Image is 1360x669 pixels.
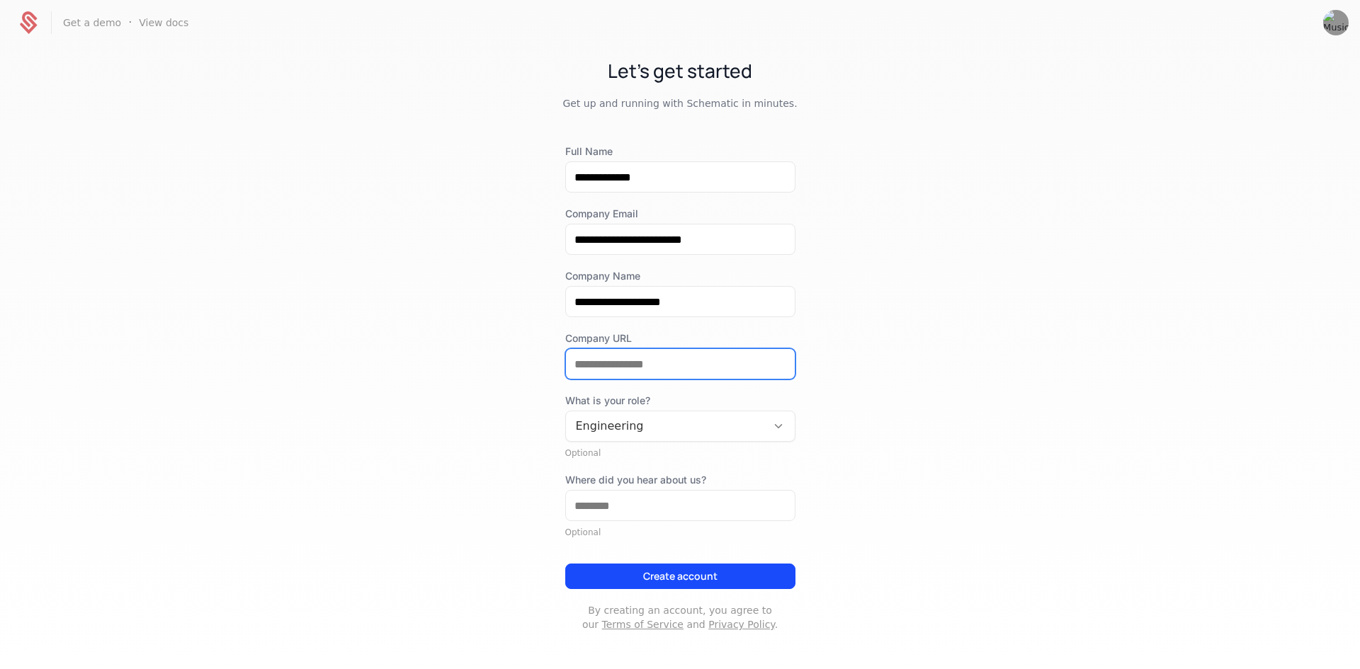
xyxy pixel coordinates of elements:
[63,16,121,30] a: Get a demo
[1323,10,1349,35] button: Open user button
[565,473,795,487] label: Where did you hear about us?
[602,619,684,630] a: Terms of Service
[139,16,188,30] a: View docs
[565,527,795,538] div: Optional
[565,564,795,589] button: Create account
[565,394,795,408] span: What is your role?
[565,144,795,159] label: Full Name
[1323,10,1349,35] img: Music Mixture
[565,331,795,345] label: Company URL
[565,269,795,283] label: Company Name
[128,14,132,31] span: ·
[565,207,795,221] label: Company Email
[565,447,795,459] div: Optional
[708,619,774,630] a: Privacy Policy
[565,603,795,631] p: By creating an account, you agree to our and .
